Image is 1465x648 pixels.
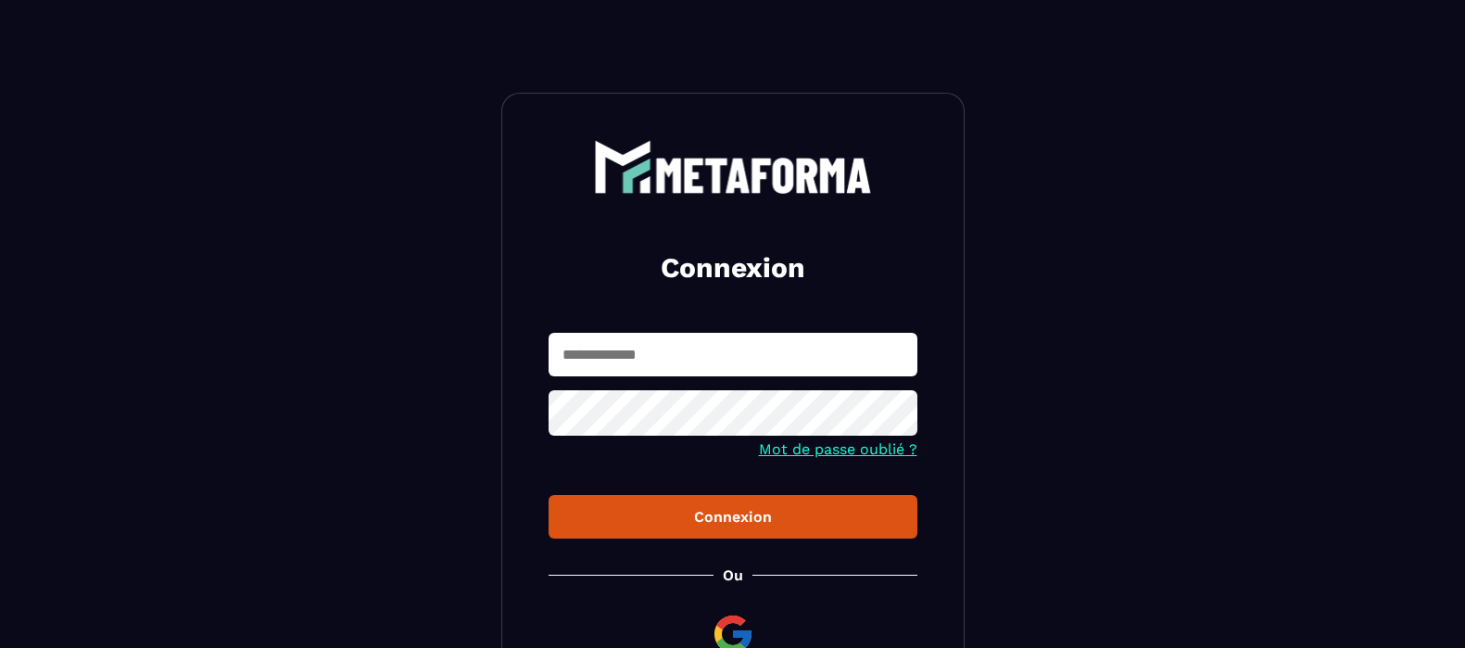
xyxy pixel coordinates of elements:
div: Connexion [563,508,903,526]
a: Mot de passe oublié ? [759,440,917,458]
a: logo [549,140,917,194]
button: Connexion [549,495,917,539]
img: logo [594,140,872,194]
h2: Connexion [571,249,895,286]
p: Ou [723,566,743,584]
